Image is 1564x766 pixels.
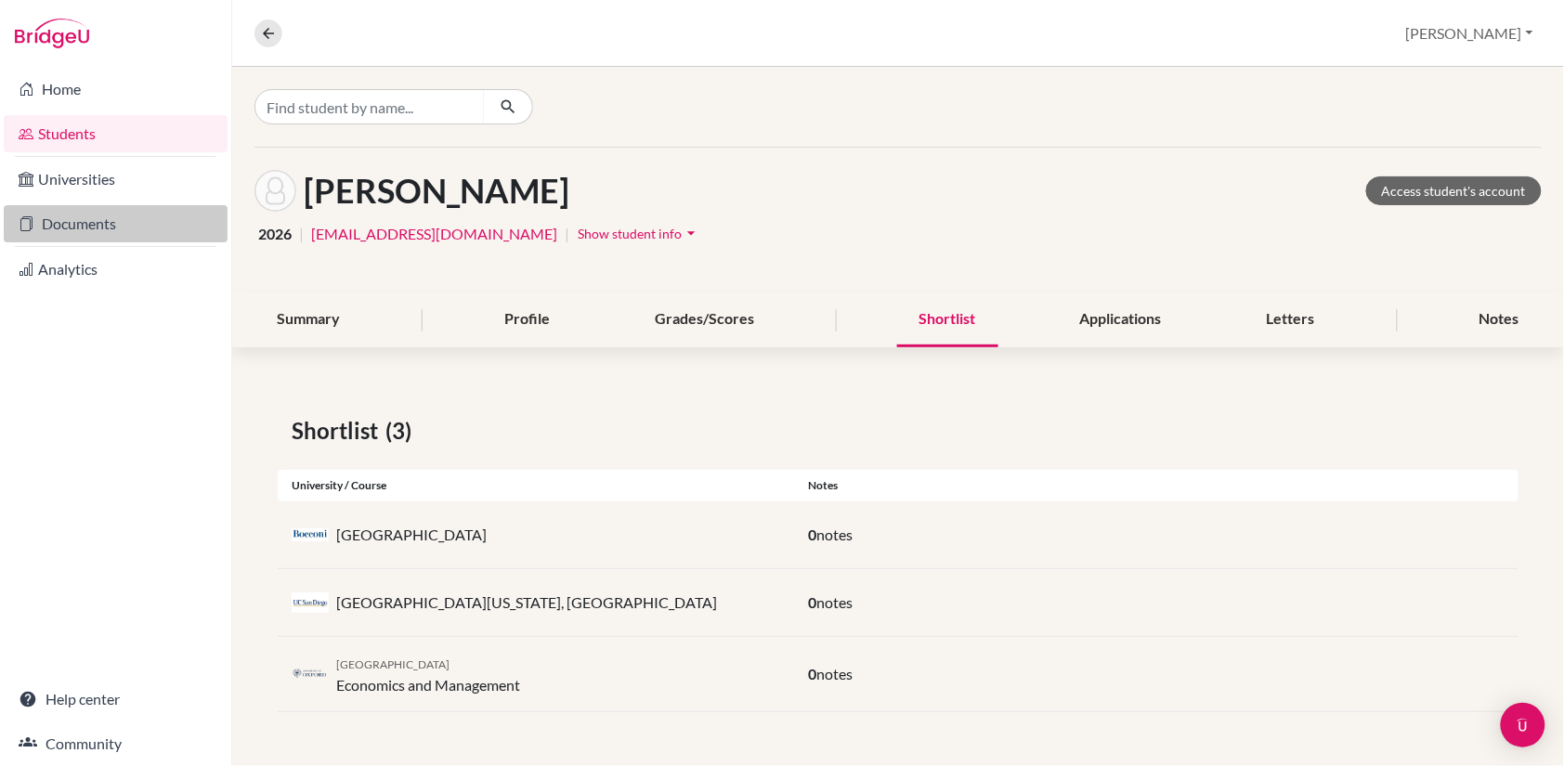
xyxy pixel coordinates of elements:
div: University / Course [278,477,795,494]
div: Letters [1244,292,1336,347]
div: Notes [795,477,1518,494]
div: Open Intercom Messenger [1501,703,1545,747]
p: [GEOGRAPHIC_DATA] [336,524,487,546]
img: Bridge-U [15,19,89,48]
a: Universities [4,161,228,198]
span: notes [817,593,854,611]
span: (3) [385,414,419,448]
span: 0 [809,665,817,682]
p: [GEOGRAPHIC_DATA][US_STATE], [GEOGRAPHIC_DATA] [336,591,717,614]
span: | [299,223,304,245]
div: Shortlist [897,292,998,347]
input: Find student by name... [254,89,485,124]
img: us_ucs_a51uvd_m.jpeg [292,592,329,614]
img: Devansh KOHLI's avatar [254,170,296,212]
a: Community [4,725,228,762]
span: notes [817,526,854,543]
a: Documents [4,205,228,242]
span: notes [817,665,854,682]
div: Notes [1457,292,1542,347]
img: gb_o33_zjrfqzea.png [292,668,329,682]
span: Show student info [578,226,682,241]
img: it_com_rzvrq_zt.jpeg [292,528,329,541]
span: | [565,223,569,245]
span: 0 [809,593,817,611]
span: Shortlist [292,414,385,448]
span: [GEOGRAPHIC_DATA] [336,657,450,671]
i: arrow_drop_down [682,224,700,242]
a: Help center [4,681,228,718]
div: Grades/Scores [632,292,776,347]
a: Analytics [4,251,228,288]
div: Applications [1058,292,1184,347]
div: Profile [483,292,573,347]
div: Summary [254,292,362,347]
a: [EMAIL_ADDRESS][DOMAIN_NAME] [311,223,557,245]
a: Students [4,115,228,152]
span: 0 [809,526,817,543]
button: Show student infoarrow_drop_down [577,219,701,248]
h1: [PERSON_NAME] [304,171,569,211]
a: Home [4,71,228,108]
button: [PERSON_NAME] [1398,16,1542,51]
div: Economics and Management [336,652,520,696]
span: 2026 [258,223,292,245]
a: Access student's account [1366,176,1542,205]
